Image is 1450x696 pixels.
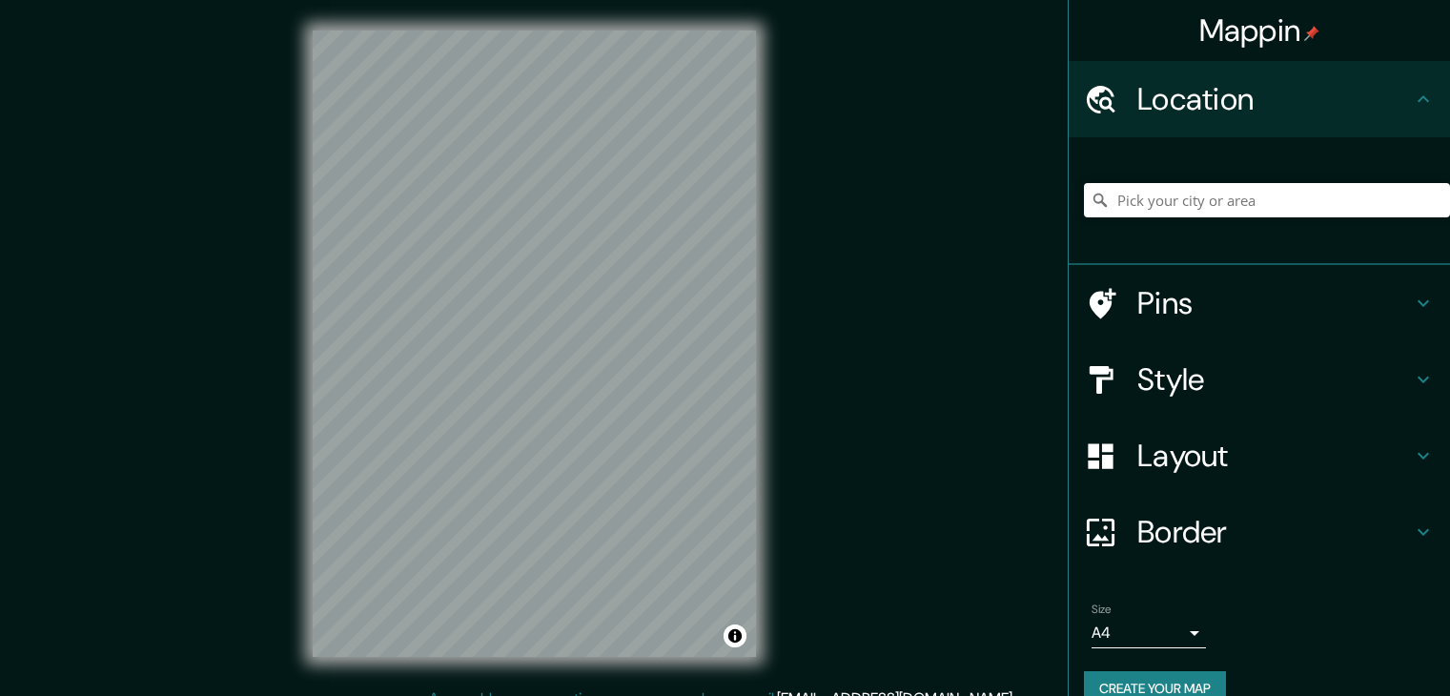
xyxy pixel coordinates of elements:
div: Border [1069,494,1450,570]
div: Pins [1069,265,1450,341]
h4: Mappin [1199,11,1320,50]
div: Layout [1069,418,1450,494]
div: Location [1069,61,1450,137]
div: Style [1069,341,1450,418]
label: Size [1092,602,1112,618]
h4: Border [1137,513,1412,551]
div: A4 [1092,618,1206,648]
img: pin-icon.png [1304,26,1319,41]
canvas: Map [313,31,756,657]
h4: Location [1137,80,1412,118]
input: Pick your city or area [1084,183,1450,217]
h4: Style [1137,360,1412,399]
h4: Layout [1137,437,1412,475]
h4: Pins [1137,284,1412,322]
button: Toggle attribution [724,624,746,647]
